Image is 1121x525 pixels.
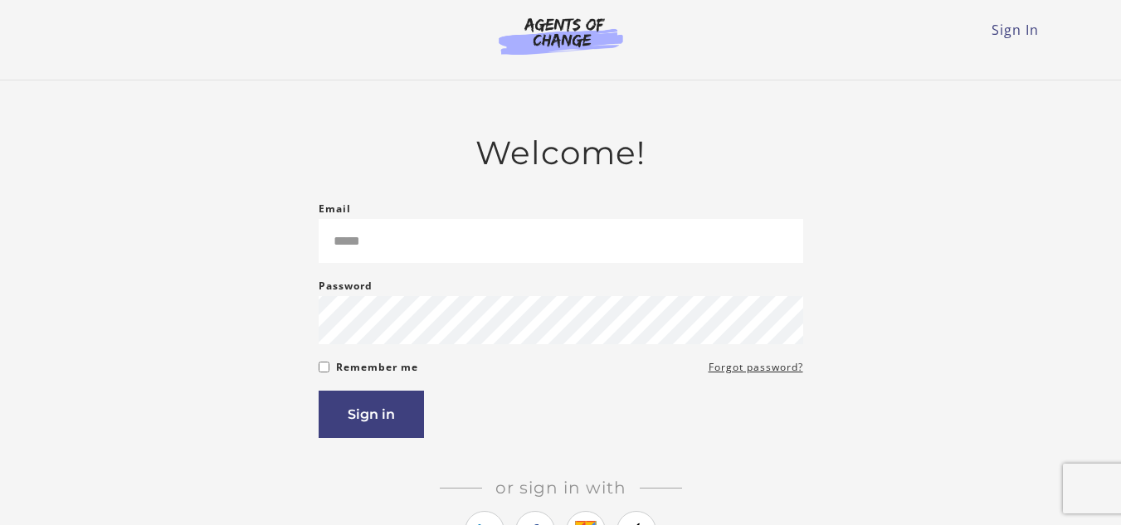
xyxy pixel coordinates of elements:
button: Sign in [319,391,424,438]
a: Sign In [992,21,1039,39]
label: Password [319,276,373,296]
h2: Welcome! [319,134,803,173]
label: Email [319,199,351,219]
a: Forgot password? [709,357,803,377]
img: Agents of Change Logo [481,17,641,55]
span: Or sign in with [482,478,640,498]
label: Remember me [336,357,418,377]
